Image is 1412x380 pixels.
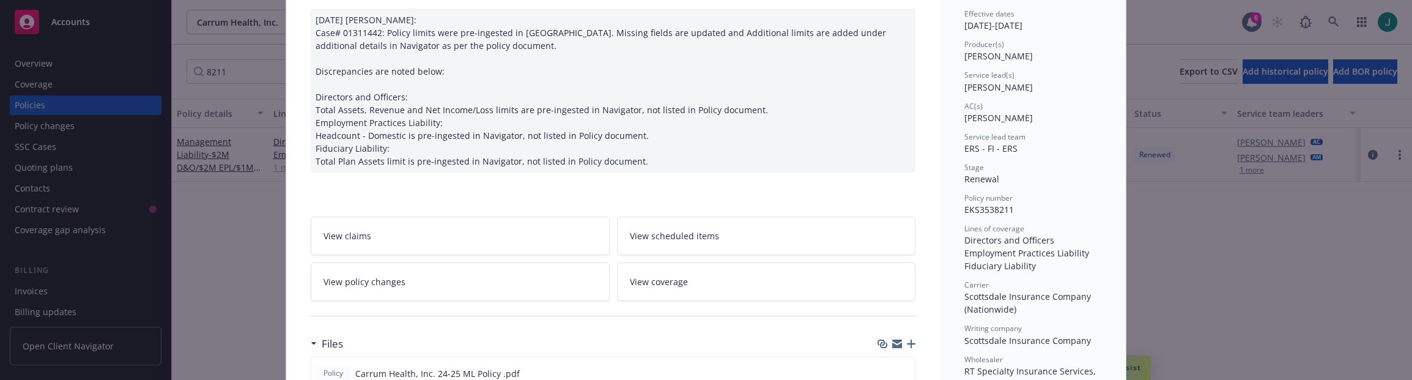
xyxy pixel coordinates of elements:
[964,9,1015,19] span: Effective dates
[964,193,1013,203] span: Policy number
[964,204,1014,215] span: EKS3538211
[879,367,889,380] button: download file
[964,101,983,111] span: AC(s)
[964,223,1024,234] span: Lines of coverage
[964,39,1004,50] span: Producer(s)
[964,291,1093,315] span: Scottsdale Insurance Company (Nationwide)
[964,280,989,290] span: Carrier
[964,234,1101,247] div: Directors and Officers
[630,229,719,242] span: View scheduled items
[322,336,343,352] h3: Files
[964,335,1091,346] span: Scottsdale Insurance Company
[617,217,916,255] a: View scheduled items
[964,354,1003,365] span: Wholesaler
[311,263,610,301] a: View policy changes
[321,368,346,379] span: Policy
[964,70,1015,80] span: Service lead(s)
[964,173,999,185] span: Renewal
[964,9,1101,32] div: [DATE] - [DATE]
[311,217,610,255] a: View claims
[964,50,1033,62] span: [PERSON_NAME]
[323,229,371,242] span: View claims
[964,112,1033,124] span: [PERSON_NAME]
[617,263,916,301] a: View coverage
[355,367,520,380] span: Carrum Health, Inc. 24-25 ML Policy .pdf
[964,143,1018,154] span: ERS - FI - ERS
[899,367,910,380] button: preview file
[630,275,688,288] span: View coverage
[964,132,1026,142] span: Service lead team
[323,275,405,288] span: View policy changes
[311,9,915,173] div: [DATE] [PERSON_NAME]: Case# 01311442: Policy limits were pre-ingested in [GEOGRAPHIC_DATA]. Missi...
[964,162,984,173] span: Stage
[964,259,1101,272] div: Fiduciary Liability
[964,247,1101,259] div: Employment Practices Liability
[311,336,343,352] div: Files
[964,81,1033,93] span: [PERSON_NAME]
[964,323,1022,333] span: Writing company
